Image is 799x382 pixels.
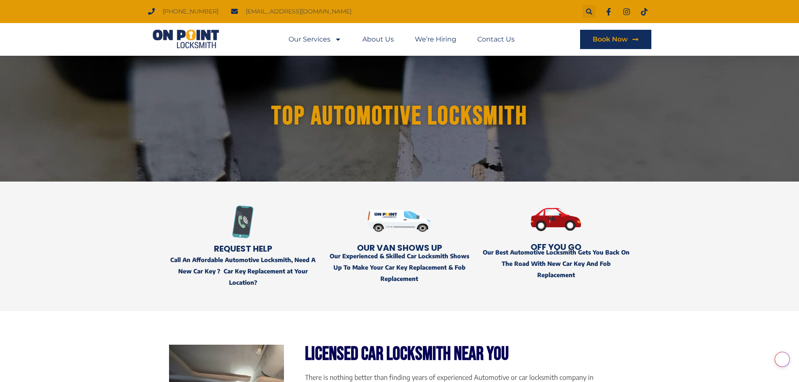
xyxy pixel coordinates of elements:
a: Our Services [289,30,341,49]
div: Search [583,5,596,18]
img: Call for Emergency Locksmith Services Help in Coquitlam Tri-cities [226,205,259,238]
a: We’re Hiring [415,30,456,49]
a: Contact Us [477,30,515,49]
span: [PHONE_NUMBER] [161,6,219,17]
span: [EMAIL_ADDRESS][DOMAIN_NAME] [244,6,351,17]
p: Call An Affordable Automotive Locksmith, Need A New Car Key ? Car Key Replacement at Your Location? [169,254,317,288]
p: Our Experienced & Skilled Car Locksmith Shows Up To Make Your Car Key Replacement & Fob Replacement [325,250,474,285]
img: Automotive Locksmith 1 [367,194,432,247]
h2: Licensed Car Locksmith Near you [305,345,630,364]
img: Automotive Locksmith 2 [482,194,630,245]
a: Book Now [580,30,651,49]
a: About Us [362,30,394,49]
h1: Top Automotive Locksmith [165,103,635,130]
h2: Request Help [169,244,317,253]
h2: OUR VAN Shows Up [325,244,474,252]
h2: Off You Go [482,243,630,251]
span: Book Now [593,36,628,43]
nav: Menu [289,30,515,49]
p: Our Best Automotive Locksmith Gets You Back On The Road With New Car Key And Fob Replacement [482,247,630,281]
